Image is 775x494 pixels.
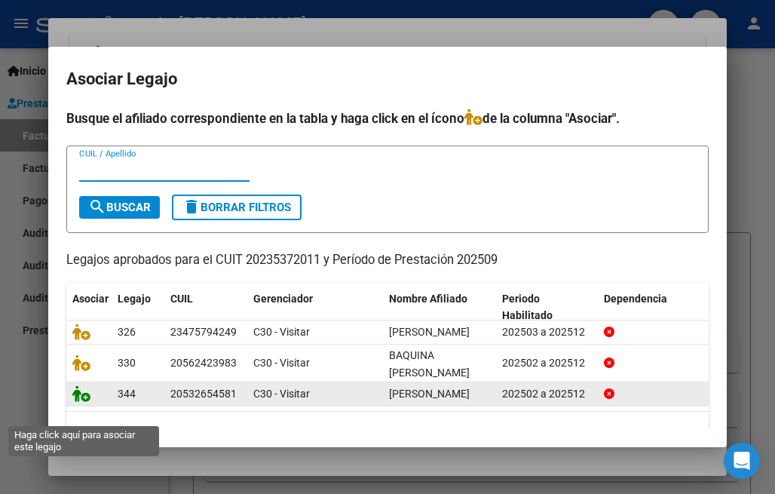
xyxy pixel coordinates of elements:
span: 344 [118,388,136,400]
span: C30 - Visitar [253,388,310,400]
datatable-header-cell: Periodo Habilitado [496,283,598,333]
h4: Busque el afiliado correspondiente en la tabla y haga click en el ícono de la columna "Asociar". [66,109,709,128]
datatable-header-cell: Nombre Afiliado [383,283,496,333]
span: SARRAT ALVARO ROMAN [389,326,470,338]
h2: Asociar Legajo [66,65,709,94]
span: 330 [118,357,136,369]
datatable-header-cell: Gerenciador [247,283,383,333]
div: 202503 a 202512 [502,324,592,341]
span: CALDERON JONAS MAURICIO [389,388,470,400]
span: Buscar [88,201,151,214]
span: 326 [118,326,136,338]
div: 202502 a 202512 [502,354,592,372]
datatable-header-cell: Asociar [66,283,112,333]
div: 23475794249 [170,324,237,341]
span: C30 - Visitar [253,357,310,369]
button: Buscar [79,196,160,219]
span: Borrar Filtros [182,201,291,214]
span: BAQUINA AVELLANEDA TADEO EZEQUIEL [389,349,470,379]
span: CUIL [170,293,193,305]
span: C30 - Visitar [253,326,310,338]
div: 20532654581 [170,385,237,403]
div: 202502 a 202512 [502,385,592,403]
span: Periodo Habilitado [502,293,553,322]
p: Legajos aprobados para el CUIT 20235372011 y Período de Prestación 202509 [66,251,709,270]
datatable-header-cell: Dependencia [598,283,711,333]
span: Asociar [72,293,109,305]
span: Dependencia [604,293,667,305]
span: Nombre Afiliado [389,293,467,305]
mat-icon: delete [182,198,201,216]
button: Borrar Filtros [172,195,302,220]
datatable-header-cell: CUIL [164,283,247,333]
div: 3 registros [66,412,709,450]
datatable-header-cell: Legajo [112,283,164,333]
span: Legajo [118,293,151,305]
mat-icon: search [88,198,106,216]
div: 20562423983 [170,354,237,372]
div: Open Intercom Messenger [724,443,760,479]
span: Gerenciador [253,293,313,305]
